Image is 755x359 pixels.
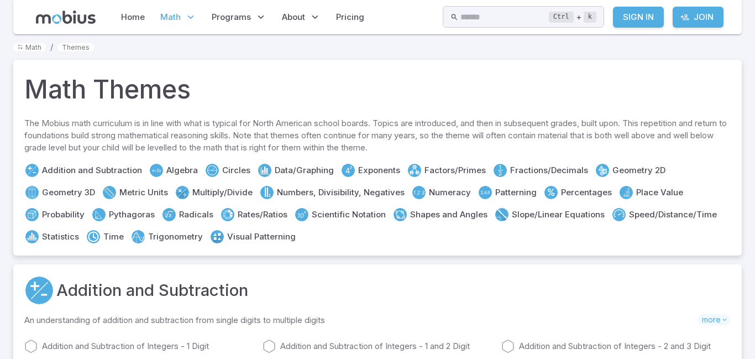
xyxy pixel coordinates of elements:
[259,185,275,200] a: Numbers
[86,229,101,244] a: Time
[24,71,191,108] h1: Math Themes
[192,186,253,199] a: Multiply/Divide
[91,207,107,222] a: Pythagoras
[148,231,203,243] a: Trigonometry
[358,164,400,176] a: Exponents
[24,340,254,353] a: Addition and Subtraction of Integers - 1 Digit
[294,207,310,222] a: Scientific Notation
[340,163,356,178] a: Exponents
[175,185,190,200] a: Multiply/Divide
[595,163,610,178] a: Geometry 2D
[277,186,405,199] a: Numbers, Divisibility, Negatives
[42,164,142,176] a: Addition and Subtraction
[212,11,251,23] span: Programs
[166,164,198,176] a: Algebra
[24,117,731,158] p: The Mobius math curriculum is in line with what is typical for North American school boards. Topi...
[209,229,225,244] a: Visual Patterning
[257,163,272,178] a: Data/Graphing
[42,209,85,221] a: Probability
[549,12,574,23] kbd: Ctrl
[220,207,235,222] a: Rates/Ratios
[222,164,250,176] a: Circles
[24,207,40,222] a: Probability
[13,41,742,53] nav: breadcrumb
[161,207,177,222] a: Radicals
[103,231,124,243] a: Time
[24,314,698,326] p: An understanding of addition and subtraction from single digits to multiple digits
[118,4,148,30] a: Home
[130,229,146,244] a: Trigonometry
[109,209,155,221] a: Pythagoras
[549,11,596,24] div: +
[227,231,296,243] a: Visual Patterning
[205,163,220,178] a: Circles
[102,185,117,200] a: Metric Units
[478,185,493,200] a: Patterning
[618,185,634,200] a: Place Value
[510,164,588,176] a: Fractions/Decimals
[512,209,605,221] a: Slope/Linear Equations
[238,209,287,221] a: Rates/Ratios
[673,7,723,28] a: Join
[392,207,408,222] a: Shapes and Angles
[312,209,386,221] a: Scientific Notation
[613,7,664,28] a: Sign In
[160,11,181,23] span: Math
[179,209,213,221] a: Radicals
[56,278,248,303] a: Addition and Subtraction
[333,4,368,30] a: Pricing
[584,12,596,23] kbd: k
[492,163,508,178] a: Fractions/Decimals
[24,185,40,200] a: Geometry 3D
[410,209,487,221] a: Shapes and Angles
[636,186,683,199] a: Place Value
[42,231,79,243] a: Statistics
[629,209,717,221] a: Speed/Distance/Time
[42,186,95,199] a: Geometry 3D
[429,186,471,199] a: Numeracy
[24,275,54,305] a: Addition and Subtraction
[282,11,305,23] span: About
[424,164,486,176] a: Factors/Primes
[494,207,510,222] a: Slope/Linear Equations
[543,185,559,200] a: Percentages
[407,163,422,178] a: Factors/Primes
[561,186,612,199] a: Percentages
[24,163,40,178] a: Addition and Subtraction
[24,229,40,244] a: Statistics
[612,164,665,176] a: Geometry 2D
[501,340,731,353] a: Addition and Subtraction of Integers - 2 and 3 Digit
[149,163,164,178] a: Algebra
[611,207,627,222] a: Speed/Distance/Time
[275,164,334,176] a: Data/Graphing
[411,185,427,200] a: Numeracy
[57,43,94,51] a: Themes
[119,186,168,199] a: Metric Units
[495,186,537,199] a: Patterning
[50,41,53,53] li: /
[13,43,46,51] a: Math
[263,340,492,353] a: Addition and Subtraction of Integers - 1 and 2 Digit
